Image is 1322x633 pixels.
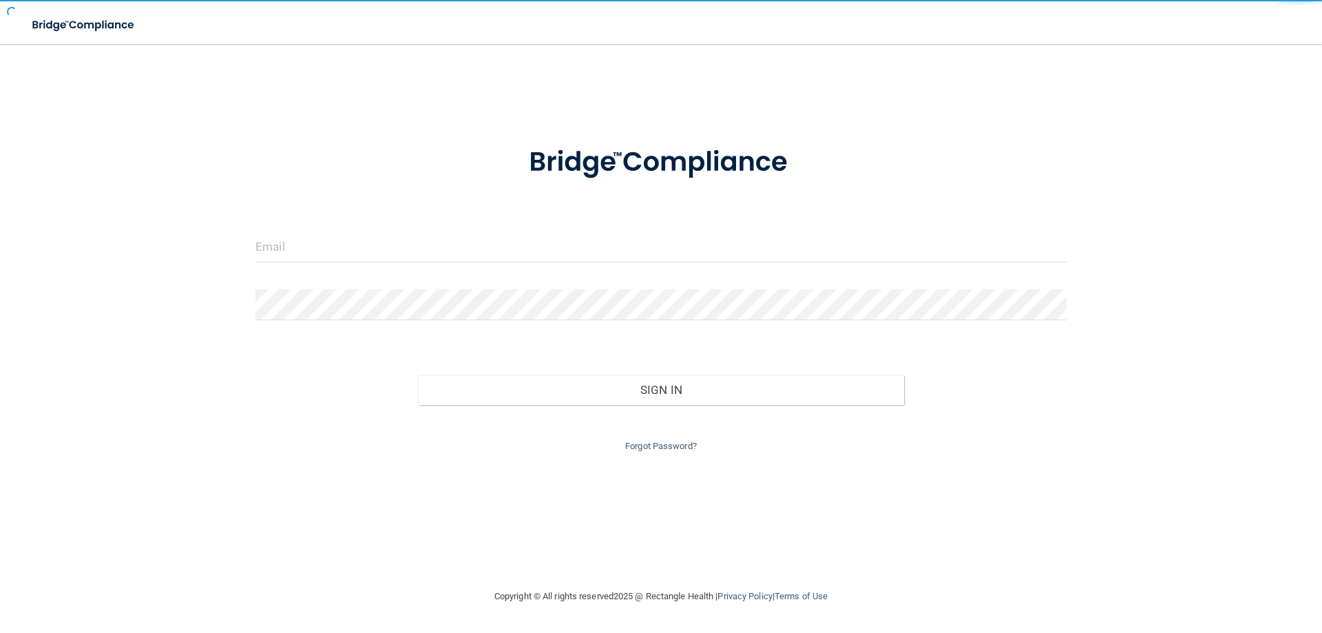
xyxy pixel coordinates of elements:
a: Terms of Use [775,591,828,601]
img: bridge_compliance_login_screen.278c3ca4.svg [21,11,147,39]
a: Privacy Policy [717,591,772,601]
div: Copyright © All rights reserved 2025 @ Rectangle Health | | [410,574,912,619]
a: Forgot Password? [625,441,697,451]
img: bridge_compliance_login_screen.278c3ca4.svg [501,127,821,198]
button: Sign In [418,375,905,405]
input: Email [255,231,1067,262]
